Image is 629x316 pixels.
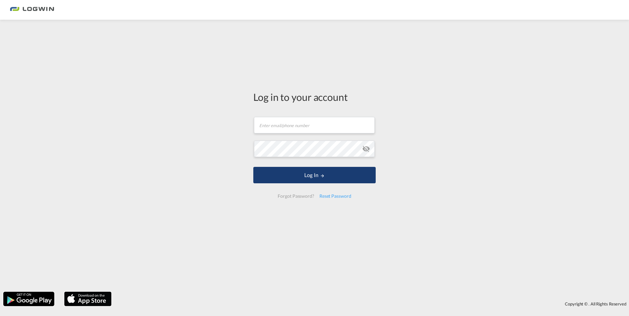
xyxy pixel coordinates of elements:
div: Forgot Password? [275,190,316,202]
img: apple.png [63,291,112,307]
div: Log in to your account [253,90,376,104]
input: Enter email/phone number [254,117,375,133]
img: bc73a0e0d8c111efacd525e4c8ad7d32.png [10,3,54,17]
div: Reset Password [317,190,354,202]
img: google.png [3,291,55,307]
div: Copyright © . All Rights Reserved [115,298,629,309]
button: LOGIN [253,167,376,183]
md-icon: icon-eye-off [362,145,370,153]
